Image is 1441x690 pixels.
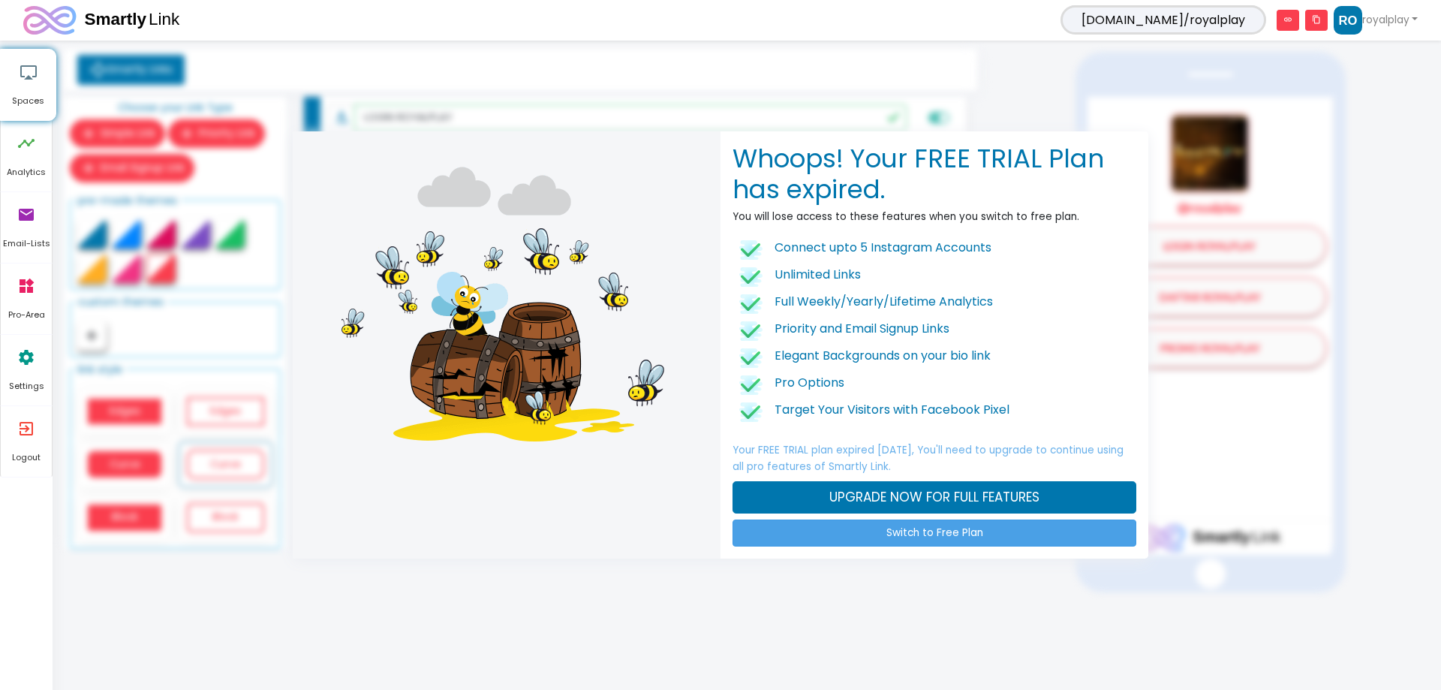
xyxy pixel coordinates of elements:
[739,343,1130,370] li: Elegant Backgrounds on your bio link
[49,428,194,454] img: logo.svg
[733,442,1136,475] p: Your FREE TRIAL plan expired [DATE], You'll need to upgrade to continue using all pro features of...
[739,235,1130,262] li: Connect upto 5 Instagram Accounts
[739,262,1130,289] li: Unlimited Links
[739,316,1130,343] li: Priority and Email Signup Links
[5,231,240,271] a: PROMO ROYALPLAY
[733,481,1136,514] a: UPGRADE NOW FOR FULL FEATURES
[83,17,162,96] img: 1755283838.7062.jpg
[739,289,1130,316] li: Full Weekly/Yearly/Lifetime Analytics
[5,180,240,220] a: DAFTAR ROYALPLAY
[5,104,240,118] a: @royalplay
[305,143,703,474] img: bee-trial-expire.png
[733,211,1136,223] h6: You will lose access to these features when you switch to free plan.
[5,129,240,169] a: LOGIN ROYALPLAY
[733,520,1136,547] a: Switch to Free Plan
[739,370,1130,397] li: Pro Options
[733,140,1104,207] b: Whoops! Your FREE TRIAL Plan has expired.
[739,397,1130,424] li: Target Your Visitors with Facebook Pixel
